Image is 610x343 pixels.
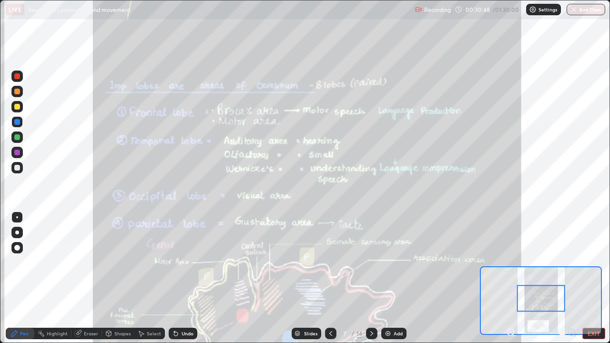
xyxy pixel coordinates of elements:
div: Shapes [114,331,131,336]
div: Slides [304,331,317,336]
div: Add [394,331,403,336]
div: 14 [356,329,362,338]
div: Select [147,331,161,336]
p: LIVE [9,6,21,13]
img: recording.375f2c34.svg [415,6,422,13]
div: Undo [182,331,193,336]
p: Settings [539,7,557,12]
p: Session on Locomotion and movement [28,6,130,13]
button: EXIT [582,328,605,339]
img: class-settings-icons [529,6,537,13]
div: 7 [340,331,350,336]
img: end-class-cross [570,6,578,13]
div: Pen [20,331,29,336]
button: End Class [567,4,605,15]
div: Eraser [84,331,98,336]
div: / [352,331,355,336]
p: Recording [424,6,451,13]
img: add-slide-button [384,330,392,337]
div: Highlight [47,331,68,336]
